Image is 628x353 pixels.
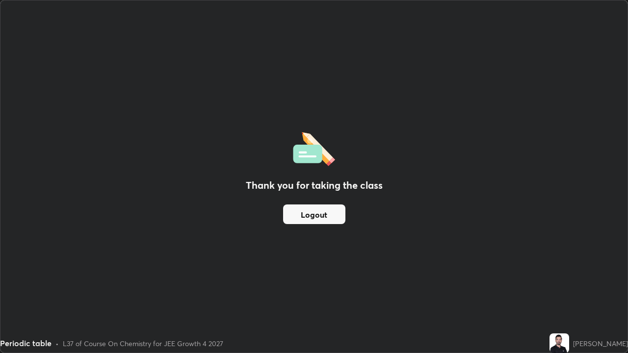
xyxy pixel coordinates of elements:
[293,129,335,166] img: offlineFeedback.1438e8b3.svg
[55,338,59,349] div: •
[573,338,628,349] div: [PERSON_NAME]
[549,333,569,353] img: 4e1817fbb27c49faa6560c8ebe6e622e.jpg
[63,338,223,349] div: L37 of Course On Chemistry for JEE Growth 4 2027
[246,178,383,193] h2: Thank you for taking the class
[283,204,345,224] button: Logout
